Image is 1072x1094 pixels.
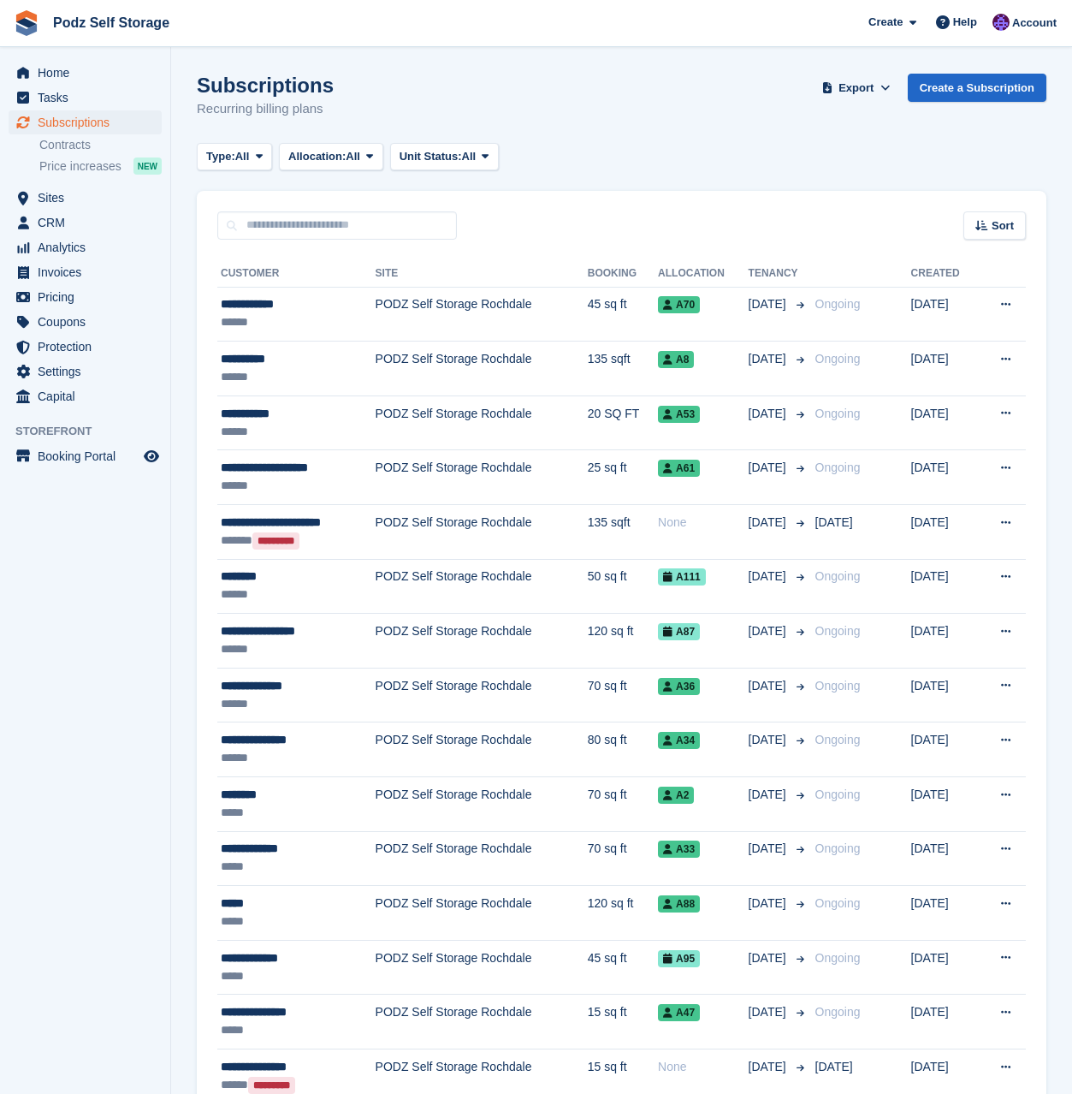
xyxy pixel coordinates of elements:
[911,995,978,1049] td: [DATE]
[376,450,588,505] td: PODZ Self Storage Rochdale
[815,515,853,529] span: [DATE]
[376,260,588,288] th: Site
[9,186,162,210] a: menu
[38,211,140,235] span: CRM
[911,450,978,505] td: [DATE]
[376,777,588,832] td: PODZ Self Storage Rochdale
[376,886,588,941] td: PODZ Self Storage Rochdale
[235,148,250,165] span: All
[908,74,1046,102] a: Create a Subscription
[749,295,790,313] span: [DATE]
[39,158,121,175] span: Price increases
[400,148,462,165] span: Unit Status:
[588,450,658,505] td: 25 sq ft
[749,949,790,967] span: [DATE]
[9,110,162,134] a: menu
[376,831,588,886] td: PODZ Self Storage Rochdale
[588,559,658,614] td: 50 sq ft
[749,895,790,913] span: [DATE]
[588,886,658,941] td: 120 sq ft
[38,235,140,259] span: Analytics
[992,217,1014,235] span: Sort
[658,678,700,695] span: A36
[815,679,861,693] span: Ongoing
[588,777,658,832] td: 70 sq ft
[376,505,588,560] td: PODZ Self Storage Rochdale
[868,14,903,31] span: Create
[197,74,334,97] h1: Subscriptions
[588,668,658,722] td: 70 sq ft
[658,1058,749,1076] div: None
[911,342,978,396] td: [DATE]
[141,446,162,467] a: Preview store
[749,1058,790,1076] span: [DATE]
[815,733,861,746] span: Ongoing
[815,569,861,583] span: Ongoing
[9,61,162,85] a: menu
[376,559,588,614] td: PODZ Self Storage Rochdale
[376,342,588,396] td: PODZ Self Storage Rochdale
[911,722,978,777] td: [DATE]
[749,840,790,858] span: [DATE]
[588,342,658,396] td: 135 sqft
[9,86,162,110] a: menu
[588,395,658,450] td: 20 SQ FT
[38,186,140,210] span: Sites
[749,677,790,695] span: [DATE]
[838,80,874,97] span: Export
[9,211,162,235] a: menu
[911,940,978,995] td: [DATE]
[815,896,861,910] span: Ongoing
[819,74,894,102] button: Export
[815,461,861,474] span: Ongoing
[38,310,140,334] span: Coupons
[953,14,977,31] span: Help
[658,623,700,640] span: A87
[588,260,658,288] th: Booking
[749,568,790,586] span: [DATE]
[390,143,499,171] button: Unit Status: All
[658,1004,700,1021] span: A47
[911,668,978,722] td: [DATE]
[911,886,978,941] td: [DATE]
[911,831,978,886] td: [DATE]
[911,559,978,614] td: [DATE]
[911,395,978,450] td: [DATE]
[658,514,749,532] div: None
[279,143,383,171] button: Allocation: All
[9,335,162,359] a: menu
[197,99,334,119] p: Recurring billing plans
[658,568,706,586] span: A111
[815,788,861,801] span: Ongoing
[658,296,700,313] span: A70
[346,148,360,165] span: All
[1012,15,1057,32] span: Account
[38,285,140,309] span: Pricing
[376,287,588,342] td: PODZ Self Storage Rochdale
[376,995,588,1049] td: PODZ Self Storage Rochdale
[9,235,162,259] a: menu
[911,260,978,288] th: Created
[206,148,235,165] span: Type:
[749,459,790,477] span: [DATE]
[749,622,790,640] span: [DATE]
[217,260,376,288] th: Customer
[376,614,588,669] td: PODZ Self Storage Rochdale
[376,722,588,777] td: PODZ Self Storage Rochdale
[588,831,658,886] td: 70 sq ft
[658,950,700,967] span: A95
[749,731,790,749] span: [DATE]
[9,384,162,408] a: menu
[38,384,140,408] span: Capital
[38,335,140,359] span: Protection
[9,360,162,383] a: menu
[815,624,861,638] span: Ongoing
[9,444,162,468] a: menu
[15,423,170,440] span: Storefront
[133,158,162,175] div: NEW
[815,297,861,311] span: Ongoing
[38,61,140,85] span: Home
[14,10,39,36] img: stora-icon-8386f47178a22dfd0bd8f6a31ec36ba5ce8667c1dd55bd0f319d3a0aa187defe.svg
[815,352,861,366] span: Ongoing
[658,841,700,858] span: A33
